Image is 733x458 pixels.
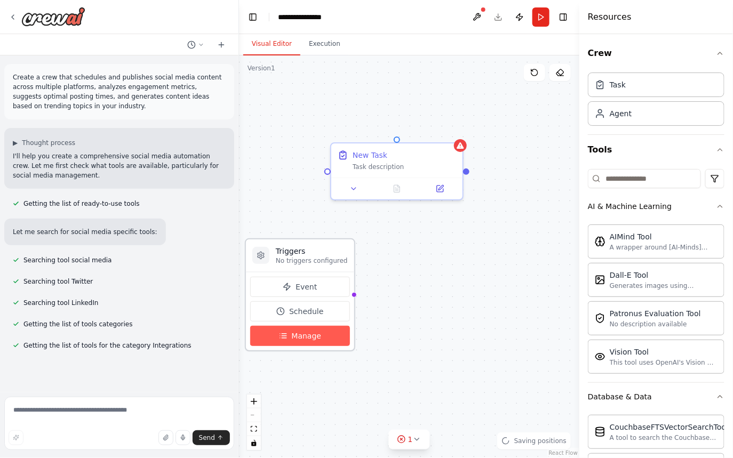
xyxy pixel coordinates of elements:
span: 1 [408,434,413,445]
button: Open in side panel [421,182,458,195]
div: AIMind Tool [610,231,718,242]
div: Vision Tool [610,347,718,357]
button: AI & Machine Learning [588,192,724,220]
div: Patronus Evaluation Tool [610,308,701,319]
button: Event [250,277,350,297]
span: Getting the list of tools for the category Integrations [23,341,192,350]
button: No output available [375,182,420,195]
img: Patronusevaltool [595,313,605,324]
button: Upload files [158,430,173,445]
h4: Resources [588,11,632,23]
span: Getting the list of tools categories [23,320,132,328]
button: Database & Data [588,383,724,411]
div: AI & Machine Learning [588,220,724,382]
button: Hide left sidebar [245,10,260,25]
button: Hide right sidebar [556,10,571,25]
span: ▶ [13,139,18,147]
div: A tool to search the Couchbase database for relevant information on internal documents. [610,433,728,442]
div: Task description [353,163,456,171]
button: zoom in [247,395,261,408]
img: Aimindtool [595,236,605,247]
button: Execution [300,33,349,55]
button: Crew [588,38,724,68]
img: Logo [21,7,85,26]
nav: breadcrumb [278,12,333,22]
div: A wrapper around [AI-Minds]([URL][DOMAIN_NAME]). Useful for when you need answers to questions fr... [610,243,718,252]
h3: Triggers [276,246,348,256]
p: Let me search for social media specific tools: [13,227,157,237]
img: Couchbaseftsvectorsearchtool [595,427,605,437]
span: Searching tool LinkedIn [23,299,98,307]
div: Agent [610,108,632,119]
span: Getting the list of ready-to-use tools [23,199,140,208]
div: New TaskTask description [330,142,464,200]
button: fit view [247,422,261,436]
div: New Task [353,150,387,160]
span: Schedule [289,306,323,317]
span: Saving positions [514,437,567,445]
span: Send [199,433,215,442]
div: This tool uses OpenAI's Vision API to describe the contents of an image. [610,358,718,367]
div: TriggersNo triggers configuredEventScheduleManage [245,238,355,351]
a: React Flow attribution [549,450,578,456]
button: Switch to previous chat [183,38,209,51]
button: Start a new chat [213,38,230,51]
span: Searching tool Twitter [23,277,93,286]
div: Task [610,79,626,90]
span: Searching tool social media [23,256,112,264]
div: AI & Machine Learning [588,201,672,212]
button: ▶Thought process [13,139,75,147]
button: Manage [250,326,350,346]
button: Send [193,430,230,445]
span: Thought process [22,139,75,147]
span: Manage [292,331,322,341]
button: Schedule [250,301,350,322]
button: Tools [588,135,724,165]
div: Generates images using OpenAI's Dall-E model. [610,282,718,290]
div: No description available [610,320,701,328]
button: zoom out [247,408,261,422]
div: Version 1 [248,64,275,73]
div: Database & Data [588,391,652,402]
div: Crew [588,68,724,134]
button: Click to speak your automation idea [176,430,190,445]
p: No triggers configured [276,256,348,265]
p: Create a crew that schedules and publishes social media content across multiple platforms, analyz... [13,73,226,111]
p: I'll help you create a comprehensive social media automation crew. Let me first check what tools ... [13,151,226,180]
div: React Flow controls [247,395,261,450]
button: 1 [389,430,430,449]
span: Event [296,282,317,292]
img: Visiontool [595,351,605,362]
button: Visual Editor [243,33,300,55]
button: toggle interactivity [247,436,261,450]
div: Dall-E Tool [610,270,718,280]
button: Improve this prompt [9,430,23,445]
div: CouchbaseFTSVectorSearchTool [610,422,728,432]
img: Dalletool [595,275,605,285]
